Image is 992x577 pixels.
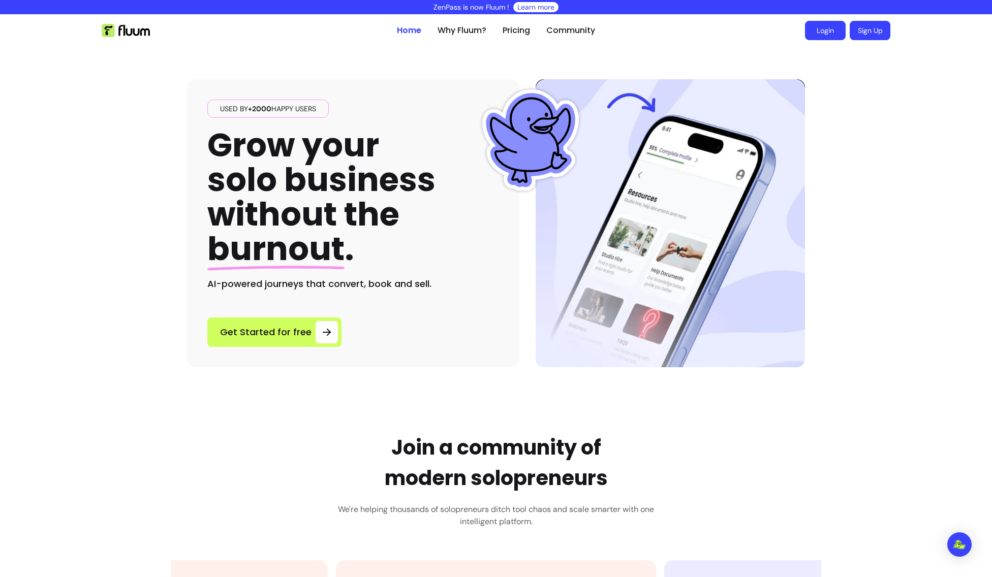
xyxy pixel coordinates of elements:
h2: AI-powered journeys that convert, book and sell. [207,277,499,291]
div: Open Intercom Messenger [947,532,972,557]
h1: Grow your solo business without the . [207,128,436,267]
p: ZenPass is now Fluum ! [433,2,509,12]
a: Learn more [517,2,554,12]
span: Get Started for free [220,325,312,339]
span: burnout [207,226,345,271]
img: Hero [536,79,805,367]
span: Used by happy users [216,104,320,114]
h2: Join a community of modern solopreneurs [385,432,608,493]
img: Fluum Logo [102,24,150,37]
a: Home [397,24,421,37]
span: +2000 [248,104,271,113]
a: Community [546,24,595,37]
a: Sign Up [850,21,890,40]
a: Why Fluum? [438,24,486,37]
h3: We're helping thousands of solopreneurs ditch tool chaos and scale smarter with one intelligent p... [331,503,661,528]
img: Fluum Duck sticker [480,89,581,191]
a: Get Started for free [207,317,342,347]
a: Pricing [503,24,530,37]
a: Login [805,21,846,40]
